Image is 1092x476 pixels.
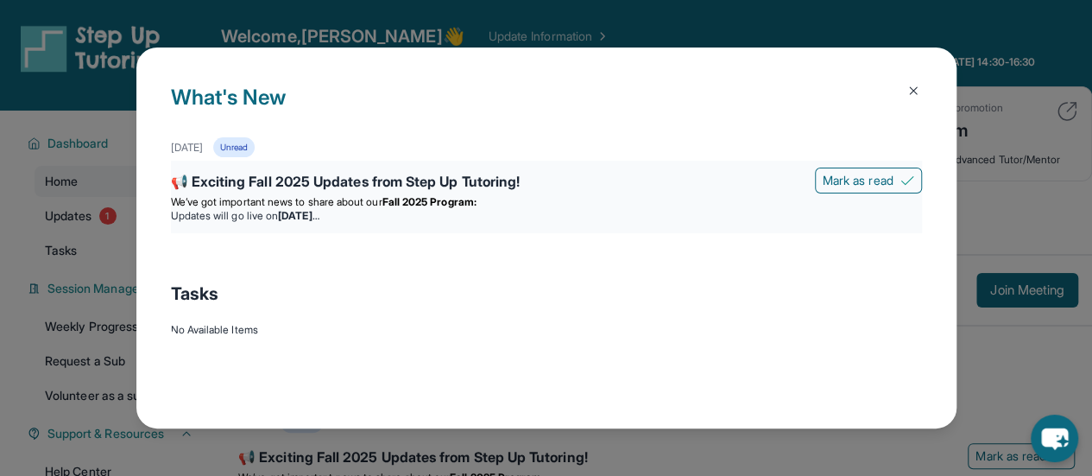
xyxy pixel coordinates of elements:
button: chat-button [1031,415,1078,462]
strong: [DATE] [278,209,319,222]
button: Mark as read [815,168,922,194]
img: Close Icon [906,84,920,98]
div: No Available Items [171,323,922,337]
h1: What's New [171,82,922,137]
div: Unread [213,137,255,157]
span: Tasks [171,282,218,306]
div: [DATE] [171,141,203,155]
span: Mark as read [823,172,893,189]
li: Updates will go live on [171,209,922,223]
strong: Fall 2025 Program: [382,195,477,208]
div: 📢 Exciting Fall 2025 Updates from Step Up Tutoring! [171,171,922,195]
span: We’ve got important news to share about our [171,195,382,208]
img: Mark as read [900,174,914,187]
